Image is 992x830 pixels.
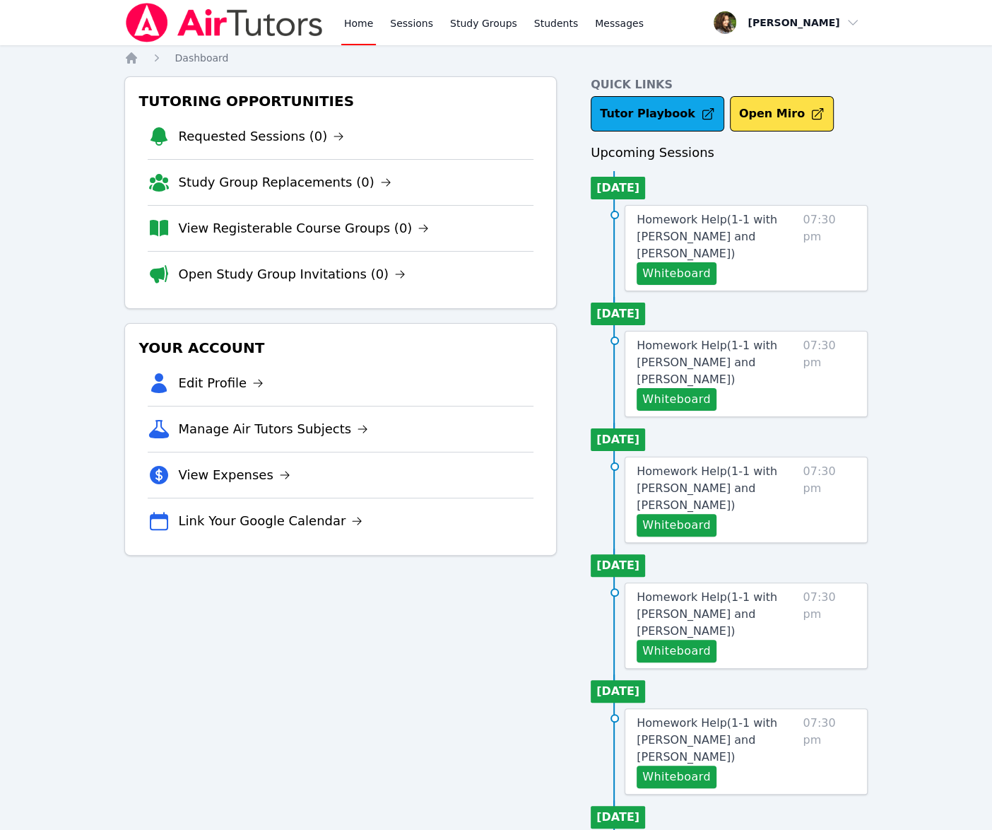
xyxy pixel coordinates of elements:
[591,554,645,577] li: [DATE]
[803,715,856,788] span: 07:30 pm
[179,511,363,531] a: Link Your Google Calendar
[637,213,777,260] span: Homework Help ( 1-1 with [PERSON_NAME] and [PERSON_NAME] )
[124,3,324,42] img: Air Tutors
[637,339,777,386] span: Homework Help ( 1-1 with [PERSON_NAME] and [PERSON_NAME] )
[175,51,229,65] a: Dashboard
[591,143,868,163] h3: Upcoming Sessions
[591,428,645,451] li: [DATE]
[637,463,797,514] a: Homework Help(1-1 with [PERSON_NAME] and [PERSON_NAME])
[637,388,716,411] button: Whiteboard
[637,514,716,537] button: Whiteboard
[136,335,545,361] h3: Your Account
[803,589,856,662] span: 07:30 pm
[637,640,716,662] button: Whiteboard
[637,589,797,640] a: Homework Help(1-1 with [PERSON_NAME] and [PERSON_NAME])
[591,177,645,199] li: [DATE]
[124,51,868,65] nav: Breadcrumb
[637,211,797,262] a: Homework Help(1-1 with [PERSON_NAME] and [PERSON_NAME])
[179,264,406,284] a: Open Study Group Invitations (0)
[179,465,290,485] a: View Expenses
[179,419,369,439] a: Manage Air Tutors Subjects
[803,463,856,537] span: 07:30 pm
[637,766,716,788] button: Whiteboard
[637,464,777,512] span: Homework Help ( 1-1 with [PERSON_NAME] and [PERSON_NAME] )
[637,337,797,388] a: Homework Help(1-1 with [PERSON_NAME] and [PERSON_NAME])
[637,262,716,285] button: Whiteboard
[591,680,645,703] li: [DATE]
[179,218,430,238] a: View Registerable Course Groups (0)
[595,16,644,30] span: Messages
[803,337,856,411] span: 07:30 pm
[175,52,229,64] span: Dashboard
[591,76,868,93] h4: Quick Links
[591,303,645,325] li: [DATE]
[637,590,777,638] span: Homework Help ( 1-1 with [PERSON_NAME] and [PERSON_NAME] )
[136,88,545,114] h3: Tutoring Opportunities
[591,96,724,131] a: Tutor Playbook
[730,96,834,131] button: Open Miro
[179,373,264,393] a: Edit Profile
[179,173,391,192] a: Study Group Replacements (0)
[179,127,345,146] a: Requested Sessions (0)
[803,211,856,285] span: 07:30 pm
[637,715,797,766] a: Homework Help(1-1 with [PERSON_NAME] and [PERSON_NAME])
[591,806,645,829] li: [DATE]
[637,716,777,764] span: Homework Help ( 1-1 with [PERSON_NAME] and [PERSON_NAME] )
